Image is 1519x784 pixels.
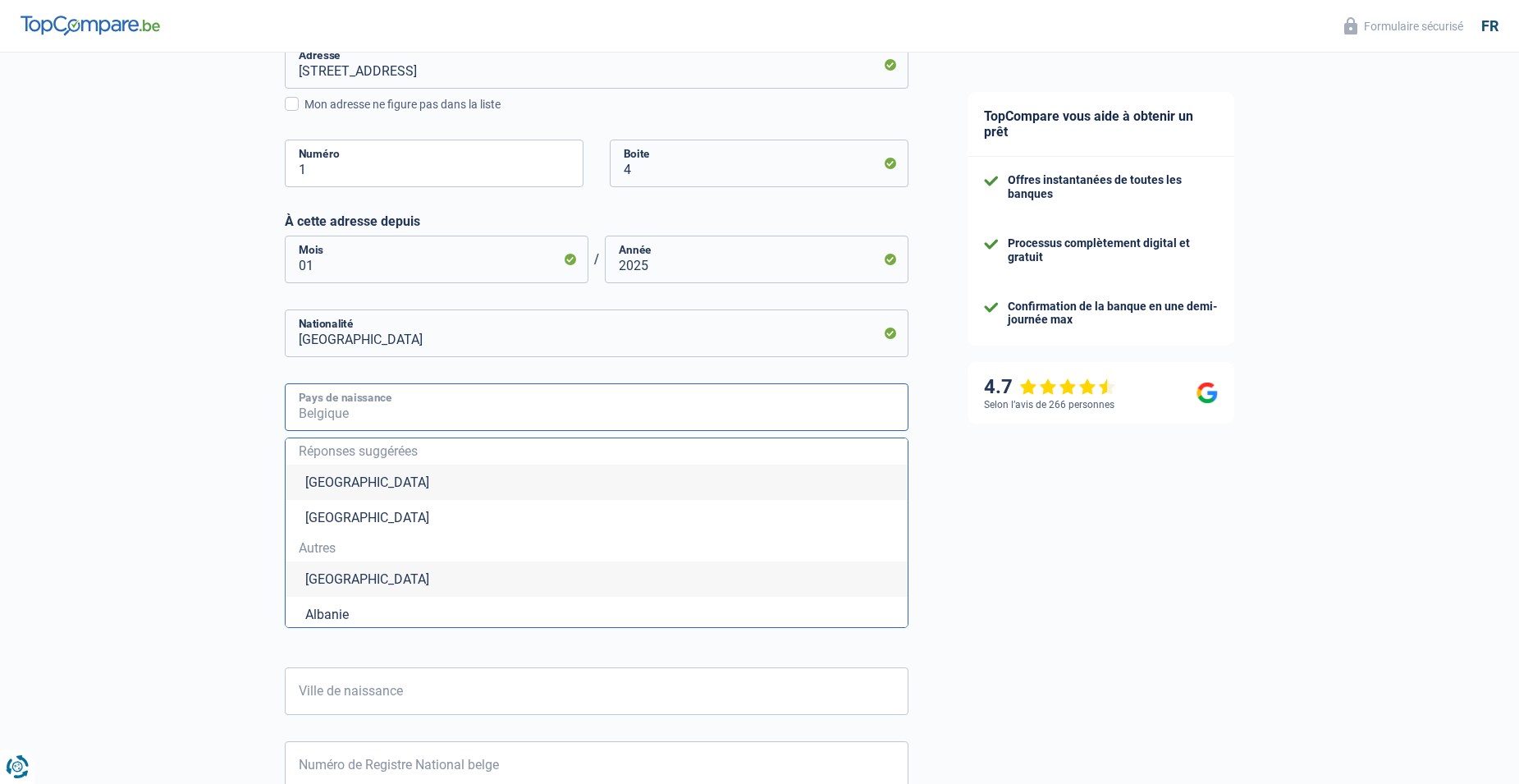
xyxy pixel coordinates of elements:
[1008,236,1218,264] div: Processus complètement digital et gratuit
[1334,12,1473,39] button: Formulaire sécurisé
[285,383,908,431] input: Belgique
[984,399,1114,410] div: Selon l’avis de 266 personnes
[304,96,908,113] div: Mon adresse ne figure pas dans la liste
[285,236,588,283] input: MM
[286,597,908,632] li: Albanie
[286,500,908,535] li: [GEOGRAPHIC_DATA]
[1008,173,1218,201] div: Offres instantanées de toutes les banques
[285,213,908,229] label: À cette adresse depuis
[299,542,894,555] span: Autres
[299,445,894,458] span: Réponses suggérées
[286,562,908,597] li: [GEOGRAPHIC_DATA]
[4,251,5,252] img: Advertisement
[984,375,1116,399] div: 4.7
[968,92,1234,157] div: TopCompare vous aide à obtenir un prêt
[285,41,908,89] input: Sélectionnez votre adresse dans la barre de recherche
[285,309,908,357] input: Belgique
[1008,300,1218,328] div: Confirmation de la banque en une demi-journée max
[21,16,160,35] img: TopCompare Logo
[286,465,908,500] li: [GEOGRAPHIC_DATA]
[605,236,908,283] input: AAAA
[588,251,605,267] span: /
[1481,17,1498,35] div: fr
